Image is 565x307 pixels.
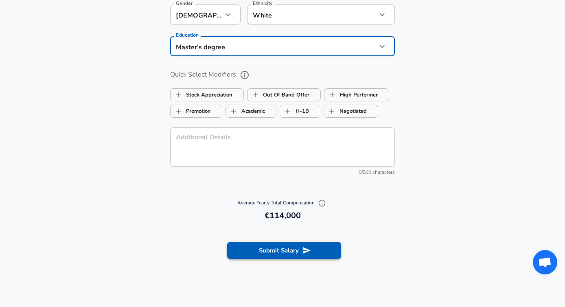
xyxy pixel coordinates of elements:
[247,4,365,24] div: White
[226,105,276,118] button: AcademicAcademic
[170,105,222,118] button: PromotionPromotion
[170,169,395,177] div: 0/500 characters
[324,87,378,103] label: High Performer
[170,88,244,101] button: Stock AppreciationStock Appreciation
[324,87,340,103] span: High Performer
[170,4,223,24] div: [DEMOGRAPHIC_DATA]
[171,87,186,103] span: Stock Appreciation
[176,33,199,37] label: Education
[226,103,265,119] label: Academic
[533,250,557,274] div: Open chat
[171,103,186,119] span: Promotion
[226,103,241,119] span: Academic
[324,105,378,118] button: NegotiatedNegotiated
[170,68,395,82] label: Quick Select Modifiers
[247,88,321,101] button: Out Of Band OfferOut Of Band Offer
[324,103,367,119] label: Negotiated
[280,105,320,118] button: H-1BH-1B
[253,1,272,6] label: Ethnicity
[238,68,252,82] button: help
[280,103,309,119] label: H-1B
[316,197,328,209] button: Explain Total Compensation
[237,200,328,206] span: Average Yearly Total Compensation
[171,103,211,119] label: Promotion
[247,87,263,103] span: Out Of Band Offer
[324,103,339,119] span: Negotiated
[324,88,389,101] button: High PerformerHigh Performer
[170,36,365,56] div: Master's degree
[176,1,193,6] label: Gender
[173,209,392,222] h6: €114,000
[171,87,232,103] label: Stock Appreciation
[280,103,296,119] span: H-1B
[227,242,341,259] button: Submit Salary
[247,87,309,103] label: Out Of Band Offer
